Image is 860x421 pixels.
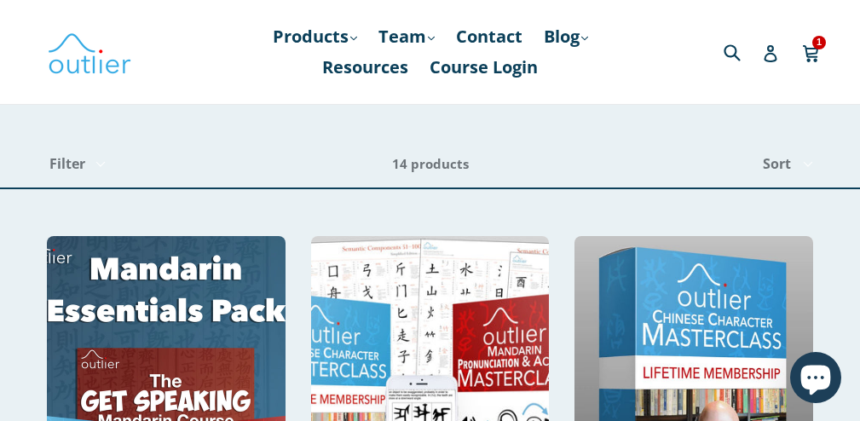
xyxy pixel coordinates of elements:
a: Course Login [421,52,546,83]
a: Team [370,21,443,52]
span: 1 [812,36,826,49]
inbox-online-store-chat: Shopify online store chat [785,352,846,407]
img: Outlier Linguistics [47,27,132,77]
a: Contact [447,21,531,52]
a: Resources [314,52,417,83]
input: Search [719,34,766,69]
span: 14 products [392,155,469,172]
a: Blog [535,21,597,52]
a: 1 [802,32,822,72]
a: Products [264,21,366,52]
